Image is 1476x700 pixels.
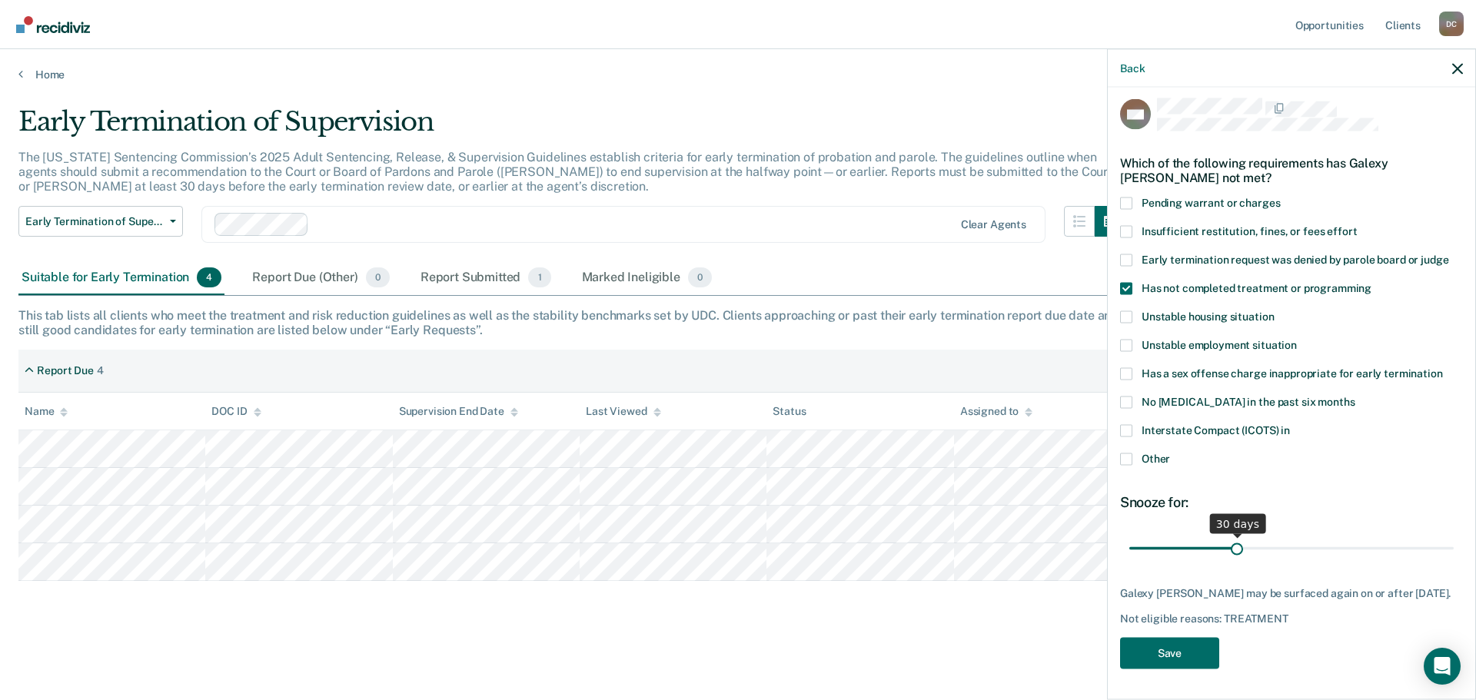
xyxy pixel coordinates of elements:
[18,261,224,295] div: Suitable for Early Termination
[1120,61,1145,75] button: Back
[16,16,90,33] img: Recidiviz
[1424,648,1461,685] div: Open Intercom Messenger
[1142,367,1443,379] span: Has a sex offense charge inappropriate for early termination
[1142,338,1297,350] span: Unstable employment situation
[1120,586,1463,599] div: Galexy [PERSON_NAME] may be surfaced again on or after [DATE].
[1120,612,1463,625] div: Not eligible reasons: TREATMENT
[18,68,1458,81] a: Home
[366,267,390,287] span: 0
[1120,637,1219,668] button: Save
[1142,196,1280,208] span: Pending warrant or charges
[37,364,94,377] div: Report Due
[211,405,261,418] div: DOC ID
[197,267,221,287] span: 4
[417,261,554,295] div: Report Submitted
[97,364,104,377] div: 4
[1210,513,1266,533] div: 30 days
[528,267,550,287] span: 1
[18,308,1458,337] div: This tab lists all clients who meet the treatment and risk reduction guidelines as well as the st...
[25,405,68,418] div: Name
[688,267,712,287] span: 0
[960,405,1032,418] div: Assigned to
[1142,253,1448,265] span: Early termination request was denied by parole board or judge
[1142,281,1371,294] span: Has not completed treatment or programming
[1439,12,1464,36] button: Profile dropdown button
[1142,395,1355,407] span: No [MEDICAL_DATA] in the past six months
[1120,143,1463,197] div: Which of the following requirements has Galexy [PERSON_NAME] not met?
[249,261,392,295] div: Report Due (Other)
[961,218,1026,231] div: Clear agents
[25,215,164,228] span: Early Termination of Supervision
[1439,12,1464,36] div: D C
[1142,423,1290,436] span: Interstate Compact (ICOTS) in
[399,405,518,418] div: Supervision End Date
[773,405,806,418] div: Status
[1120,493,1463,510] div: Snooze for:
[579,261,716,295] div: Marked Ineligible
[1142,224,1357,237] span: Insufficient restitution, fines, or fees effort
[1142,310,1274,322] span: Unstable housing situation
[18,150,1112,194] p: The [US_STATE] Sentencing Commission’s 2025 Adult Sentencing, Release, & Supervision Guidelines e...
[586,405,660,418] div: Last Viewed
[18,106,1125,150] div: Early Termination of Supervision
[1142,452,1170,464] span: Other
